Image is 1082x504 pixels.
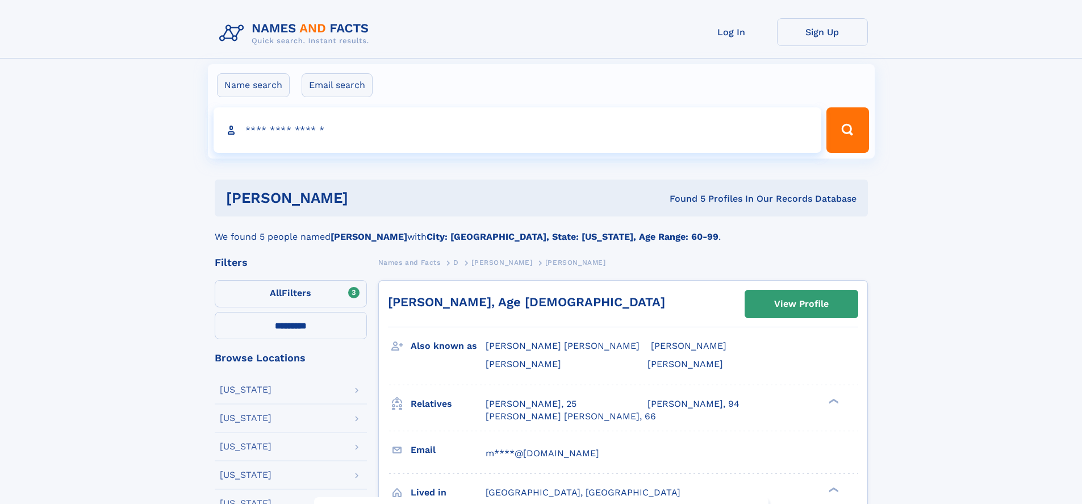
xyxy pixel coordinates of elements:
[486,410,656,423] a: [PERSON_NAME] [PERSON_NAME], 66
[302,73,373,97] label: Email search
[647,398,740,410] a: [PERSON_NAME], 94
[215,18,378,49] img: Logo Names and Facts
[486,359,561,369] span: [PERSON_NAME]
[215,216,868,244] div: We found 5 people named with .
[647,359,723,369] span: [PERSON_NAME]
[270,288,282,298] span: All
[226,191,509,205] h1: [PERSON_NAME]
[486,340,640,351] span: [PERSON_NAME] [PERSON_NAME]
[215,353,367,363] div: Browse Locations
[486,487,680,498] span: [GEOGRAPHIC_DATA], [GEOGRAPHIC_DATA]
[217,73,290,97] label: Name search
[388,295,665,309] a: [PERSON_NAME], Age [DEMOGRAPHIC_DATA]
[686,18,777,46] a: Log In
[545,259,606,266] span: [PERSON_NAME]
[453,255,459,269] a: D
[486,398,576,410] a: [PERSON_NAME], 25
[471,259,532,266] span: [PERSON_NAME]
[411,394,486,414] h3: Relatives
[427,231,718,242] b: City: [GEOGRAPHIC_DATA], State: [US_STATE], Age Range: 60-99
[471,255,532,269] a: [PERSON_NAME]
[378,255,441,269] a: Names and Facts
[411,336,486,356] h3: Also known as
[826,107,868,153] button: Search Button
[220,442,271,451] div: [US_STATE]
[453,259,459,266] span: D
[826,486,839,493] div: ❯
[411,440,486,460] h3: Email
[651,340,726,351] span: [PERSON_NAME]
[220,385,271,394] div: [US_STATE]
[826,397,839,405] div: ❯
[509,193,857,205] div: Found 5 Profiles In Our Records Database
[220,470,271,480] div: [US_STATE]
[411,483,486,502] h3: Lived in
[745,290,858,318] a: View Profile
[215,257,367,268] div: Filters
[214,107,822,153] input: search input
[774,291,829,317] div: View Profile
[777,18,868,46] a: Sign Up
[215,280,367,307] label: Filters
[331,231,407,242] b: [PERSON_NAME]
[220,414,271,423] div: [US_STATE]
